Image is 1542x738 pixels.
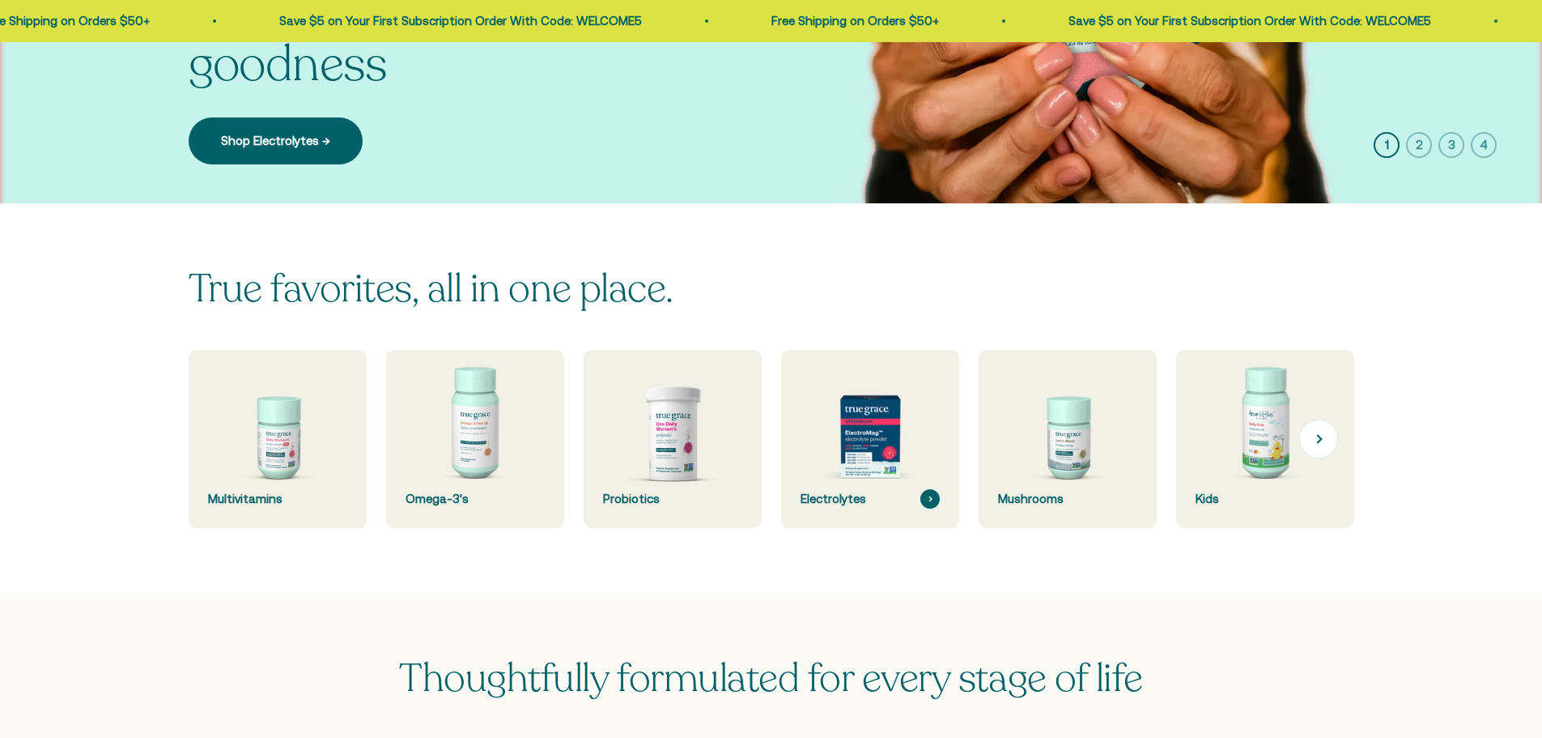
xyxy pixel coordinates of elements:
div: Omega-3's [406,489,545,509]
a: Mushrooms [979,350,1157,528]
button: 2 [1406,132,1432,158]
a: Free Shipping on Orders $50+ [746,14,914,28]
button: 4 [1471,132,1497,158]
div: Mushrooms [998,489,1137,509]
p: Save $5 on Your First Subscription Order With Code: WELCOME5 [1043,11,1406,31]
p: Save $5 on Your First Subscription Order With Code: WELCOME5 [254,11,617,31]
a: Probiotics [584,350,762,528]
a: Kids [1176,350,1354,528]
span: Thoughtfully formulated for every stage of life [399,652,1142,705]
div: Multivitamins [208,489,347,509]
split-lines: True favorites, all in one place. [189,262,673,315]
div: Probiotics [603,489,742,509]
div: Kids [1196,489,1335,509]
a: Electrolytes [781,350,959,528]
a: Omega-3's [386,350,564,528]
button: 3 [1438,132,1464,158]
div: Electrolytes [801,489,940,509]
button: 1 [1374,132,1400,158]
a: Shop Electrolytes → [189,117,363,164]
a: Multivitamins [189,350,367,528]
